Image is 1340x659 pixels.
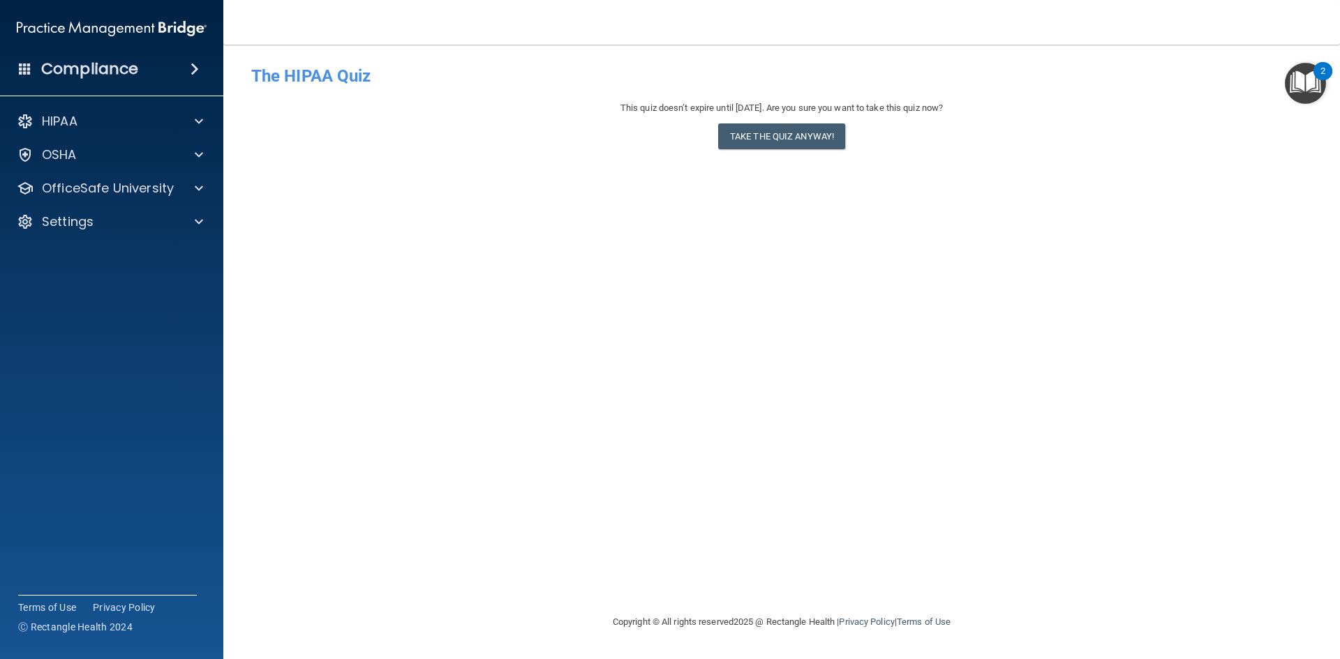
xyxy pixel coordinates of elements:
a: Privacy Policy [93,600,156,614]
a: Terms of Use [18,600,76,614]
a: HIPAA [17,113,203,130]
div: 2 [1320,71,1325,89]
p: HIPAA [42,113,77,130]
div: This quiz doesn’t expire until [DATE]. Are you sure you want to take this quiz now? [251,100,1312,116]
h4: The HIPAA Quiz [251,67,1312,85]
a: OfficeSafe University [17,180,203,197]
div: Copyright © All rights reserved 2025 @ Rectangle Health | | [527,600,1036,644]
button: Open Resource Center, 2 new notifications [1285,63,1326,104]
span: Ⓒ Rectangle Health 2024 [18,620,133,634]
a: Privacy Policy [839,616,894,627]
a: Terms of Use [897,616,951,627]
button: Take the quiz anyway! [718,123,845,149]
a: Settings [17,213,203,230]
p: OSHA [42,146,77,163]
iframe: Drift Widget Chat Controller [1270,563,1323,616]
a: OSHA [17,146,203,163]
img: PMB logo [17,15,207,43]
h4: Compliance [41,59,138,79]
p: OfficeSafe University [42,180,174,197]
p: Settings [42,213,94,230]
